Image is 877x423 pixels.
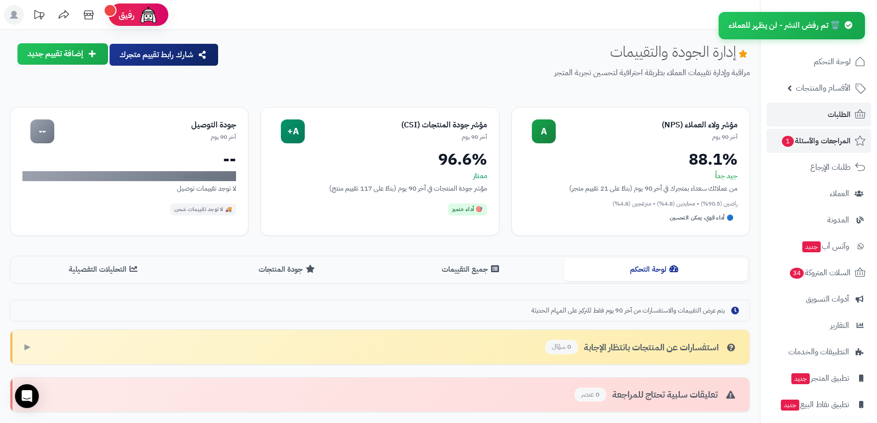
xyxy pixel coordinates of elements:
span: يتم عرض التقييمات والاستفسارات من آخر 90 يوم فقط للتركيز على المهام الحديثة [531,306,725,316]
a: المراجعات والأسئلة1 [766,129,871,153]
img: ai-face.png [138,5,158,25]
span: التطبيقات والخدمات [788,345,849,359]
button: إضافة تقييم جديد [17,43,108,65]
div: Open Intercom Messenger [15,384,39,408]
div: آخر 90 يوم [54,133,236,141]
div: 🚚 لا توجد تقييمات شحن [170,204,237,215]
span: الطلبات [828,107,851,121]
button: لوحة التحكم [564,258,748,281]
button: التحليلات التفصيلية [12,258,196,281]
span: جديد [791,373,810,384]
span: طلبات الإرجاع [810,160,851,174]
span: جديد [781,400,799,411]
button: جميع التقييمات [380,258,564,281]
a: لوحة التحكم [766,50,871,74]
a: تطبيق المتجرجديد [766,366,871,390]
div: جيد جداً [524,171,738,181]
div: 88.1% [524,151,738,167]
span: المدونة [827,213,849,227]
div: آخر 90 يوم [305,133,487,141]
span: التقارير [830,318,849,332]
div: -- [30,119,54,143]
span: 0 عنصر [575,388,606,402]
span: تطبيق المتجر [790,371,849,385]
div: جودة التوصيل [54,119,236,131]
div: ممتاز [273,171,487,181]
span: 0 سؤال [545,340,578,354]
div: مؤشر ولاء العملاء (NPS) [556,119,738,131]
span: 34 [790,268,804,279]
div: آخر 90 يوم [556,133,738,141]
div: لا توجد بيانات كافية [22,171,236,181]
div: تعليقات سلبية تحتاج للمراجعة [575,388,738,402]
a: التقارير [766,314,871,337]
div: لا توجد تقييمات توصيل [22,183,236,194]
span: المراجعات والأسئلة [781,134,851,148]
div: 🎯 أداء متميز [448,204,487,215]
span: الأقسام والمنتجات [796,81,851,95]
div: 96.6% [273,151,487,167]
div: 🔵 أداء قوي، يمكن التحسين [666,212,738,224]
a: تطبيق نقاط البيعجديد [766,393,871,417]
span: أدوات التسويق [806,292,849,306]
a: التطبيقات والخدمات [766,340,871,364]
span: 🗑️ تم رفض النشر - لن يظهر للعملاء [729,19,840,31]
a: تحديثات المنصة [26,5,51,27]
span: رفيق [119,9,134,21]
div: A+ [281,119,305,143]
div: -- [22,151,236,167]
span: ▶ [24,341,30,353]
span: جديد [802,241,821,252]
button: جودة المنتجات [196,258,380,281]
div: استفسارات عن المنتجات بانتظار الإجابة [545,340,738,354]
a: طلبات الإرجاع [766,155,871,179]
span: 1 [782,136,794,147]
span: وآتس آب [801,239,849,253]
div: A [532,119,556,143]
div: مؤشر جودة المنتجات في آخر 90 يوم (بناءً على 117 تقييم منتج) [273,183,487,194]
span: السلات المتروكة [789,266,851,280]
a: العملاء [766,182,871,206]
p: مراقبة وإدارة تقييمات العملاء بطريقة احترافية لتحسين تجربة المتجر [227,67,750,79]
a: أدوات التسويق [766,287,871,311]
button: شارك رابط تقييم متجرك [110,44,218,66]
span: العملاء [830,187,849,201]
a: الطلبات [766,103,871,126]
div: راضين (90.5%) • محايدين (4.8%) • منزعجين (4.8%) [524,200,738,208]
h1: إدارة الجودة والتقييمات [610,43,750,60]
a: وآتس آبجديد [766,234,871,258]
div: من عملائك سعداء بمتجرك في آخر 90 يوم (بناءً على 21 تقييم متجر) [524,183,738,194]
span: تطبيق نقاط البيع [780,398,849,412]
span: لوحة التحكم [814,55,851,69]
a: المدونة [766,208,871,232]
div: مؤشر جودة المنتجات (CSI) [305,119,487,131]
a: السلات المتروكة34 [766,261,871,285]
